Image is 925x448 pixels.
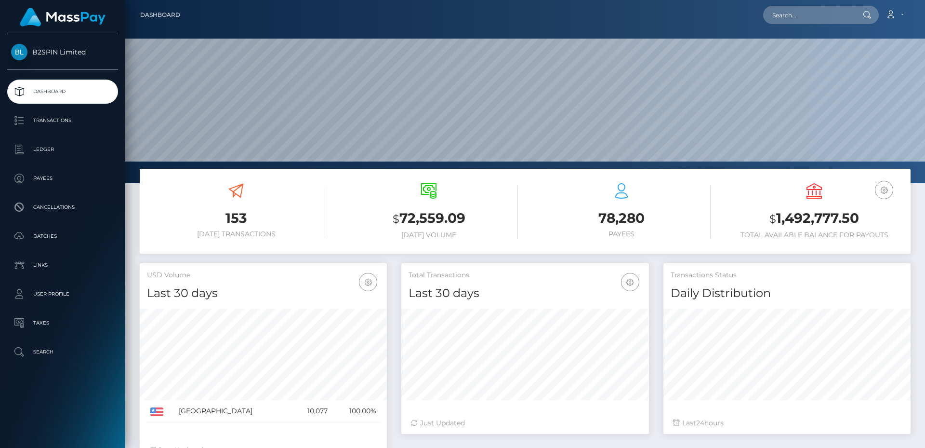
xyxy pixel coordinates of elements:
[7,137,118,162] a: Ledger
[532,230,711,238] h6: Payees
[11,44,27,60] img: B2SPIN Limited
[393,212,399,226] small: $
[147,230,325,238] h6: [DATE] Transactions
[331,400,380,422] td: 100.00%
[7,282,118,306] a: User Profile
[7,195,118,219] a: Cancellations
[11,84,114,99] p: Dashboard
[7,340,118,364] a: Search
[11,229,114,244] p: Batches
[11,258,114,272] p: Links
[409,285,641,302] h4: Last 30 days
[532,209,711,228] h3: 78,280
[7,109,118,133] a: Transactions
[150,407,163,416] img: US.png
[696,419,704,427] span: 24
[7,48,118,56] span: B2SPIN Limited
[340,209,518,229] h3: 72,559.09
[671,285,903,302] h4: Daily Distribution
[11,142,114,157] p: Ledger
[769,212,776,226] small: $
[725,209,903,229] h3: 1,492,777.50
[11,287,114,301] p: User Profile
[409,271,641,280] h5: Total Transactions
[725,231,903,239] h6: Total Available Balance for Payouts
[7,80,118,104] a: Dashboard
[11,171,114,186] p: Payees
[140,5,180,25] a: Dashboard
[147,271,380,280] h5: USD Volume
[7,224,118,248] a: Batches
[763,6,854,24] input: Search...
[147,209,325,228] h3: 153
[11,316,114,330] p: Taxes
[673,418,901,428] div: Last hours
[7,311,118,335] a: Taxes
[20,8,106,27] img: MassPay Logo
[7,253,118,277] a: Links
[671,271,903,280] h5: Transactions Status
[11,345,114,359] p: Search
[292,400,331,422] td: 10,077
[11,200,114,215] p: Cancellations
[147,285,380,302] h4: Last 30 days
[7,166,118,190] a: Payees
[11,113,114,128] p: Transactions
[411,418,639,428] div: Just Updated
[340,231,518,239] h6: [DATE] Volume
[175,400,292,422] td: [GEOGRAPHIC_DATA]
